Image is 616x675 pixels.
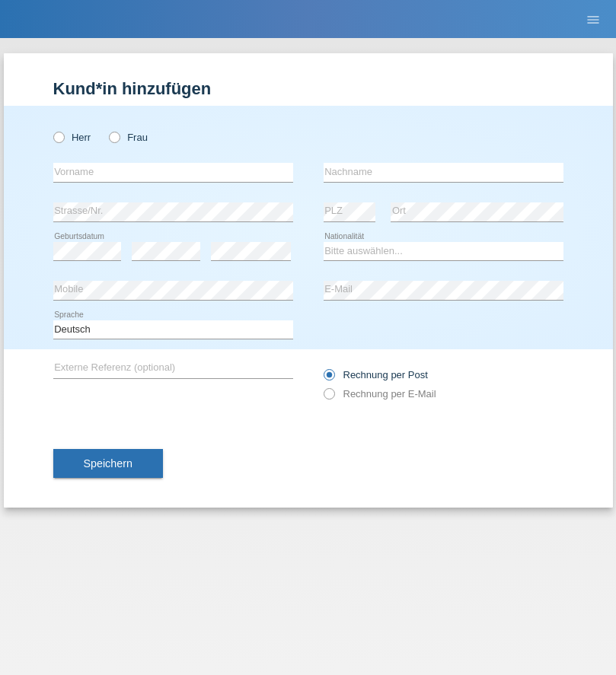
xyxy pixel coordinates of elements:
[324,369,334,388] input: Rechnung per Post
[586,12,601,27] i: menu
[109,132,119,142] input: Frau
[324,388,334,407] input: Rechnung per E-Mail
[324,388,436,400] label: Rechnung per E-Mail
[53,132,91,143] label: Herr
[578,14,608,24] a: menu
[53,132,63,142] input: Herr
[53,79,563,98] h1: Kund*in hinzufügen
[324,369,428,380] label: Rechnung per Post
[53,449,163,478] button: Speichern
[84,457,132,470] span: Speichern
[109,132,148,143] label: Frau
